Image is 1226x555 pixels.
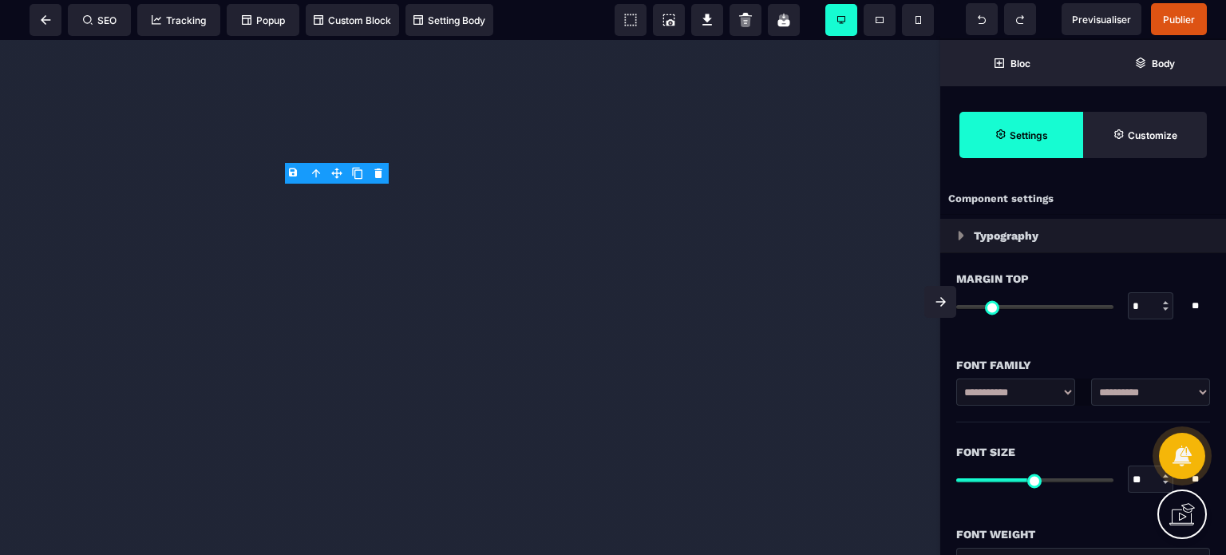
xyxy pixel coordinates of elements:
[83,14,117,26] span: SEO
[242,14,285,26] span: Popup
[1163,14,1195,26] span: Publier
[940,40,1083,86] span: Open Blocks
[1072,14,1131,26] span: Previsualiser
[959,112,1083,158] span: Settings
[1083,40,1226,86] span: Open Layer Manager
[1010,129,1048,141] strong: Settings
[615,4,647,36] span: View components
[1062,3,1141,35] span: Preview
[956,525,1210,544] div: Font Weight
[956,269,1029,288] span: Margin Top
[653,4,685,36] span: Screenshot
[1152,57,1175,69] strong: Body
[1128,129,1177,141] strong: Customize
[1083,112,1207,158] span: Open Style Manager
[1010,57,1030,69] strong: Bloc
[314,14,391,26] span: Custom Block
[958,231,964,240] img: loading
[940,184,1226,215] div: Component settings
[974,226,1038,245] p: Typography
[413,14,485,26] span: Setting Body
[956,442,1015,462] span: Font Size
[152,14,206,26] span: Tracking
[956,355,1210,375] div: Font Family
